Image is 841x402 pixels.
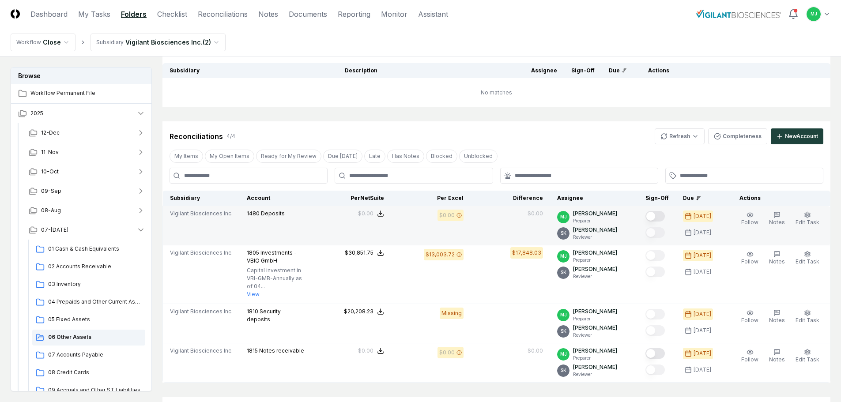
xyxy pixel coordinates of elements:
[524,63,564,78] th: Assignee
[767,249,787,267] button: Notes
[561,269,566,276] span: SK
[741,356,758,363] span: Follow
[767,347,787,365] button: Notes
[338,63,524,78] th: Description
[645,309,665,319] button: Mark complete
[573,273,617,280] p: Reviewer
[811,11,817,17] span: MJ
[258,9,278,19] a: Notes
[573,316,617,322] p: Preparer
[247,249,297,264] span: Investments - VBIO GmbH
[226,132,235,140] div: 4 / 4
[11,9,20,19] img: Logo
[645,211,665,222] button: Mark complete
[157,9,187,19] a: Checklist
[162,63,338,78] th: Subsidiary
[645,227,665,238] button: Mark complete
[573,265,617,273] p: [PERSON_NAME]
[564,63,602,78] th: Sign-Off
[573,226,617,234] p: [PERSON_NAME]
[22,220,152,240] button: 07-[DATE]
[247,347,258,354] span: 1815
[22,181,152,201] button: 09-Sep
[573,218,617,224] p: Preparer
[48,368,142,376] span: 08 Credit Cards
[796,317,819,323] span: Edit Task
[32,294,145,310] a: 04 Prepaids and Other Current Assets
[696,10,781,18] img: Vigilant Biosciences logo
[794,347,821,365] button: Edit Task
[344,308,373,316] div: $20,208.23
[48,245,142,253] span: 01 Cash & Cash Equivalents
[694,212,711,220] div: [DATE]
[739,347,760,365] button: Follow
[170,150,203,163] button: My Items
[170,347,233,355] span: Vigilant Biosciences Inc.
[41,168,59,176] span: 10-Oct
[247,249,259,256] span: 1805
[573,308,617,316] p: [PERSON_NAME]
[573,355,617,361] p: Preparer
[16,38,41,46] div: Workflow
[32,312,145,328] a: 05 Fixed Assets
[41,226,68,234] span: 07-[DATE]
[345,249,373,257] div: $30,851.75
[22,123,152,143] button: 12-Dec
[609,67,627,75] div: Due
[22,162,152,181] button: 10-Oct
[364,150,385,163] button: Late
[741,317,758,323] span: Follow
[694,327,711,334] div: [DATE]
[358,347,373,355] div: $0.00
[205,150,254,163] button: My Open Items
[560,351,567,357] span: MJ
[573,210,617,218] p: [PERSON_NAME]
[170,249,233,257] span: Vigilant Biosciences Inc.
[645,364,665,375] button: Mark complete
[121,9,147,19] a: Folders
[30,109,43,117] span: 2025
[796,356,819,363] span: Edit Task
[560,253,567,259] span: MJ
[48,351,142,359] span: 07 Accounts Payable
[638,191,676,206] th: Sign-Off
[358,210,373,218] div: $0.00
[391,191,471,206] th: Per Excel
[645,348,665,359] button: Mark complete
[30,89,145,97] span: Workflow Permanent File
[694,310,711,318] div: [DATE]
[32,241,145,257] a: 01 Cash & Cash Equivalents
[426,150,457,163] button: Blocked
[561,230,566,237] span: SK
[312,191,391,206] th: Per NetSuite
[41,187,61,195] span: 09-Sep
[694,229,711,237] div: [DATE]
[41,148,59,156] span: 11-Nov
[794,308,821,326] button: Edit Task
[550,191,638,206] th: Assignee
[32,259,145,275] a: 02 Accounts Receivable
[769,219,785,225] span: Notes
[30,9,68,19] a: Dashboard
[439,211,455,219] div: $0.00
[573,249,617,257] p: [PERSON_NAME]
[48,333,142,341] span: 06 Other Assets
[683,194,718,202] div: Due
[645,267,665,277] button: Mark complete
[323,150,362,163] button: Due Today
[645,325,665,336] button: Mark complete
[247,290,260,298] button: View
[771,128,823,144] button: NewAccount
[694,268,711,276] div: [DATE]
[708,128,767,144] button: Completeness
[170,308,233,316] span: Vigilant Biosciences Inc.
[41,207,61,214] span: 08-Aug
[32,383,145,398] a: 09 Accruals and Other ST Liabilities
[641,67,823,75] div: Actions
[528,210,543,218] div: $0.00
[560,214,567,220] span: MJ
[344,308,384,316] button: $20,208.23
[573,363,617,371] p: [PERSON_NAME]
[289,9,327,19] a: Documents
[573,347,617,355] p: [PERSON_NAME]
